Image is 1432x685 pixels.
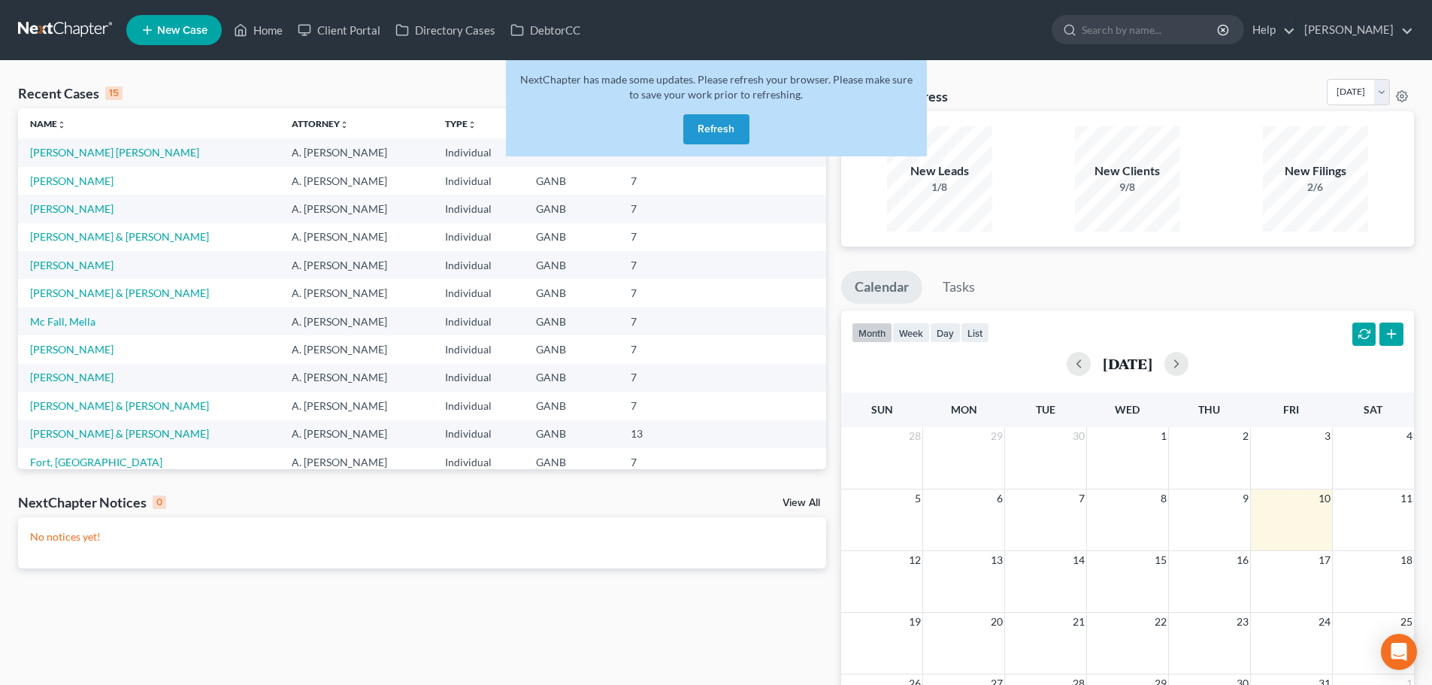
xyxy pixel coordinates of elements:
[280,308,434,335] td: A. [PERSON_NAME]
[1399,490,1414,508] span: 11
[524,195,619,223] td: GANB
[887,180,992,195] div: 1/8
[524,223,619,251] td: GANB
[1399,613,1414,631] span: 25
[30,230,209,243] a: [PERSON_NAME] & [PERSON_NAME]
[619,251,716,279] td: 7
[388,17,503,44] a: Directory Cases
[520,73,913,101] span: NextChapter has made some updates. Please refresh your browser. Please make sure to save your wor...
[783,498,820,508] a: View All
[1075,162,1180,180] div: New Clients
[1198,403,1220,416] span: Thu
[892,323,930,343] button: week
[619,195,716,223] td: 7
[887,162,992,180] div: New Leads
[989,551,1004,569] span: 13
[433,448,524,476] td: Individual
[157,25,207,36] span: New Case
[30,286,209,299] a: [PERSON_NAME] & [PERSON_NAME]
[619,308,716,335] td: 7
[30,343,114,356] a: [PERSON_NAME]
[1405,427,1414,445] span: 4
[1071,613,1086,631] span: 21
[1235,613,1250,631] span: 23
[1245,17,1295,44] a: Help
[619,364,716,392] td: 7
[30,174,114,187] a: [PERSON_NAME]
[841,271,922,304] a: Calendar
[989,427,1004,445] span: 29
[619,167,716,195] td: 7
[1263,162,1368,180] div: New Filings
[524,308,619,335] td: GANB
[1159,490,1168,508] span: 8
[913,490,922,508] span: 5
[619,420,716,448] td: 13
[619,223,716,251] td: 7
[995,490,1004,508] span: 6
[1297,17,1413,44] a: [PERSON_NAME]
[524,167,619,195] td: GANB
[524,420,619,448] td: GANB
[524,448,619,476] td: GANB
[280,364,434,392] td: A. [PERSON_NAME]
[619,392,716,420] td: 7
[1381,634,1417,670] div: Open Intercom Messenger
[433,195,524,223] td: Individual
[1317,490,1332,508] span: 10
[292,118,349,129] a: Attorneyunfold_more
[524,251,619,279] td: GANB
[18,493,166,511] div: NextChapter Notices
[30,146,199,159] a: [PERSON_NAME] [PERSON_NAME]
[871,403,893,416] span: Sun
[683,114,749,144] button: Refresh
[1153,613,1168,631] span: 22
[433,335,524,363] td: Individual
[1317,551,1332,569] span: 17
[280,335,434,363] td: A. [PERSON_NAME]
[1153,551,1168,569] span: 15
[619,335,716,363] td: 7
[433,223,524,251] td: Individual
[1241,427,1250,445] span: 2
[1283,403,1299,416] span: Fri
[1263,180,1368,195] div: 2/6
[433,420,524,448] td: Individual
[989,613,1004,631] span: 20
[280,420,434,448] td: A. [PERSON_NAME]
[907,551,922,569] span: 12
[105,86,123,100] div: 15
[929,271,988,304] a: Tasks
[57,120,66,129] i: unfold_more
[433,364,524,392] td: Individual
[907,613,922,631] span: 19
[468,120,477,129] i: unfold_more
[280,167,434,195] td: A. [PERSON_NAME]
[153,496,166,509] div: 0
[280,195,434,223] td: A. [PERSON_NAME]
[30,371,114,383] a: [PERSON_NAME]
[1323,427,1332,445] span: 3
[907,427,922,445] span: 28
[30,427,209,440] a: [PERSON_NAME] & [PERSON_NAME]
[433,251,524,279] td: Individual
[1317,613,1332,631] span: 24
[524,279,619,307] td: GANB
[852,323,892,343] button: month
[1159,427,1168,445] span: 1
[30,399,209,412] a: [PERSON_NAME] & [PERSON_NAME]
[1082,16,1219,44] input: Search by name...
[1075,180,1180,195] div: 9/8
[445,118,477,129] a: Typeunfold_more
[930,323,961,343] button: day
[30,456,162,468] a: Fort, [GEOGRAPHIC_DATA]
[340,120,349,129] i: unfold_more
[433,279,524,307] td: Individual
[1115,403,1140,416] span: Wed
[433,392,524,420] td: Individual
[524,392,619,420] td: GANB
[1364,403,1382,416] span: Sat
[18,84,123,102] div: Recent Cases
[1077,490,1086,508] span: 7
[503,17,588,44] a: DebtorCC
